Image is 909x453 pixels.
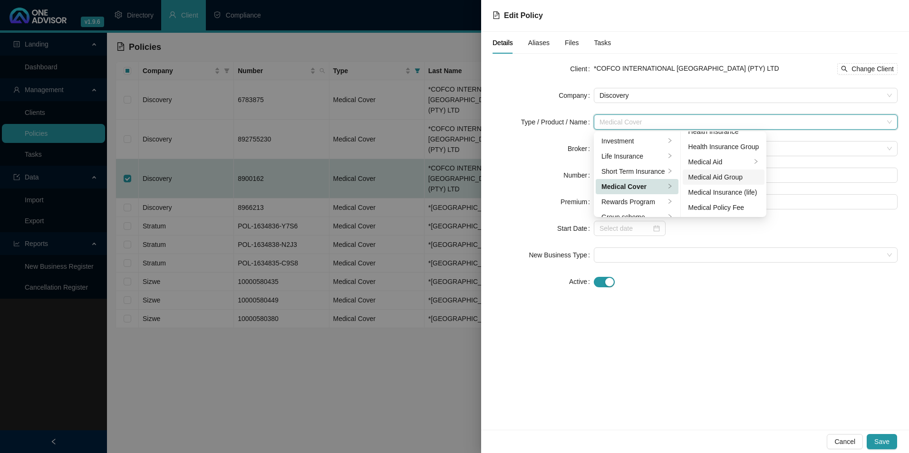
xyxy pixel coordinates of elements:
[570,61,594,76] label: Client
[596,164,678,179] li: Short Term Insurance
[683,200,765,215] li: Medical Policy Fee
[667,138,673,143] span: right
[559,88,594,103] label: Company
[600,115,892,129] span: Medical Cover
[596,149,678,164] li: Life Insurance
[827,434,863,449] button: Cancel
[667,198,673,204] span: right
[683,124,765,139] li: Health Insurance
[683,154,765,170] li: Medical Aid
[667,168,673,174] span: right
[596,133,678,149] li: Investment
[601,181,665,192] div: Medical Cover
[561,194,594,209] label: Premium
[841,66,848,72] span: search
[667,153,673,159] span: right
[563,168,594,183] label: Number
[753,159,759,164] span: right
[683,139,765,154] li: Health Insurance Group
[688,172,759,182] div: Medical Aid Group
[667,214,673,219] span: right
[600,88,892,103] span: Discovery
[601,197,665,207] div: Rewards Program
[851,64,894,74] span: Change Client
[688,142,759,152] div: Health Insurance Group
[594,65,779,72] span: *COFCO INTERNATIONAL [GEOGRAPHIC_DATA] (PTY) LTD
[493,11,500,19] span: file-text
[493,39,513,46] span: Details
[837,63,898,75] button: Change Client
[521,114,594,130] label: Type / Product / Name
[504,11,543,19] span: Edit Policy
[683,170,765,185] li: Medical Aid Group
[688,126,759,137] div: Health Insurance
[867,434,897,449] button: Save
[667,183,673,189] span: right
[688,187,759,198] div: Medical Insurance (life)
[601,212,665,222] div: Group scheme
[528,39,550,46] span: Aliases
[596,194,678,209] li: Rewards Program
[683,185,765,200] li: Medical Insurance (life)
[529,247,594,263] label: New Business Type
[688,202,759,213] div: Medical Policy Fee
[594,39,611,46] span: Tasks
[601,151,665,161] div: Life Insurance
[557,221,594,236] label: Start Date
[596,209,678,225] li: Group scheme
[596,179,678,194] li: Medical Cover
[688,157,752,167] div: Medical Aid
[565,39,579,46] span: Files
[874,436,890,447] span: Save
[600,223,651,234] input: Select date
[601,166,665,177] div: Short Term Insurance
[601,136,665,146] div: Investment
[568,141,594,156] label: Broker
[834,436,855,447] span: Cancel
[569,274,594,289] label: Active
